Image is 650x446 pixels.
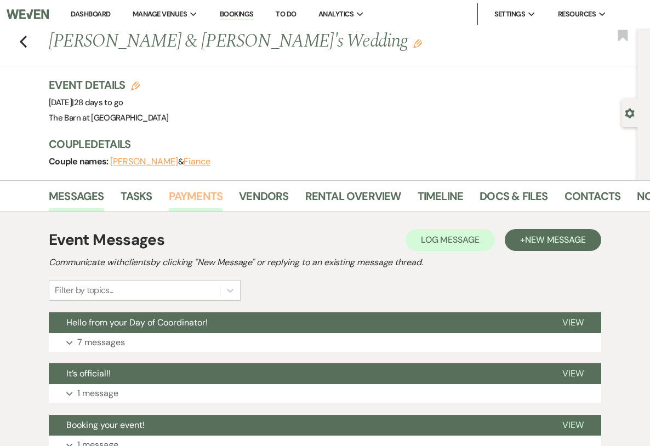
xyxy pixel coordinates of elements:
h1: Event Messages [49,228,164,251]
a: Payments [169,187,223,211]
h3: Couple Details [49,136,626,152]
span: The Barn at [GEOGRAPHIC_DATA] [49,112,168,123]
span: 28 days to go [74,97,123,108]
button: Edit [413,38,422,48]
a: Timeline [418,187,464,211]
a: Contacts [565,187,621,211]
span: View [562,317,584,328]
p: 1 message [77,386,118,401]
span: Hello from your Day of Coordinator! [66,317,208,328]
div: Filter by topics... [55,284,113,297]
span: | [72,97,123,108]
span: Manage Venues [133,9,187,20]
p: 7 messages [77,335,125,350]
button: +New Message [505,229,601,251]
button: View [545,363,601,384]
button: View [545,312,601,333]
h3: Event Details [49,77,168,93]
img: Weven Logo [7,3,49,26]
span: View [562,419,584,431]
button: View [545,415,601,436]
a: Tasks [121,187,152,211]
a: To Do [276,9,296,19]
span: New Message [525,234,586,245]
button: Open lead details [625,107,635,118]
button: [PERSON_NAME] [110,157,178,166]
button: Fiance [184,157,210,166]
button: Hello from your Day of Coordinator! [49,312,545,333]
span: Booking your event! [66,419,145,431]
button: It’s official!! [49,363,545,384]
a: Dashboard [71,9,110,19]
h2: Communicate with clients by clicking "New Message" or replying to an existing message thread. [49,256,601,269]
a: Messages [49,187,104,211]
span: Settings [494,9,526,20]
button: Booking your event! [49,415,545,436]
h1: [PERSON_NAME] & [PERSON_NAME]'s Wedding [49,28,515,55]
button: 7 messages [49,333,601,352]
a: Docs & Files [480,187,548,211]
button: Log Message [406,229,495,251]
span: View [562,368,584,379]
a: Bookings [220,9,254,20]
span: Analytics [318,9,353,20]
span: It’s official!! [66,368,111,379]
span: & [110,156,210,167]
span: Couple names: [49,156,110,167]
span: Log Message [421,234,480,245]
a: Vendors [239,187,288,211]
span: Resources [558,9,596,20]
span: [DATE] [49,97,123,108]
a: Rental Overview [305,187,401,211]
button: 1 message [49,384,601,403]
